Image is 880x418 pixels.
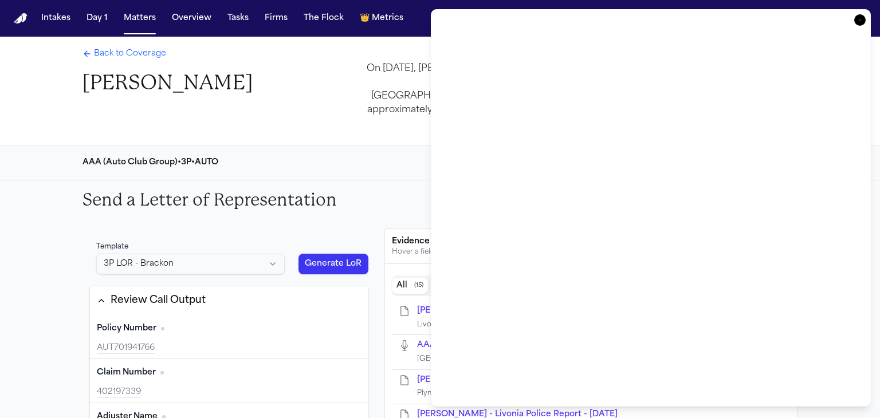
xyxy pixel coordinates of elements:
div: 402197339 [97,387,361,398]
div: Template [96,242,285,251]
div: Review Call Output [111,293,206,308]
button: All documents [392,278,428,294]
span: Livonia Police Department, 15050 Farmington Road, Livonia, MI 48154 [417,321,766,328]
button: Matters [119,8,160,29]
div: AAA (Auto Club Group) • 3P • AUTO [82,157,218,168]
span: No citation [161,327,164,330]
button: The Flock [299,8,348,29]
span: K. Bynum - FOIA Request to Livonia PD - 9.24.25 [417,376,643,384]
button: Open AAA Insurance Claim Initiation Call Transcript (08/06/2025 Accident, Livonia, MI) [417,340,783,351]
button: Open K. Bynum - Intake Summary - 8.8.25 [417,305,598,317]
div: Policy Number (required) [90,315,368,359]
img: Finch Logo [14,13,27,24]
button: Select LoR template [96,254,285,274]
iframe: LoR Preview [445,23,857,392]
button: Day 1 [82,8,112,29]
div: Evidence & Documents [392,236,790,247]
span: Policy Number [97,323,156,334]
button: Generate LoR [298,254,368,274]
button: crownMetrics [355,8,408,29]
div: AUT701941766 [97,342,361,354]
h1: [PERSON_NAME] [82,70,253,96]
button: Review Call Output [90,286,368,315]
button: Open K. Bynum - FOIA Request to Livonia PD - 9.24.25 [417,374,643,386]
span: Back to Coverage [94,48,166,60]
div: Claim Number (required) [90,359,368,403]
a: Back to Coverage [82,48,166,60]
h2: Send a Letter of Representation [82,190,337,210]
button: Related documents [428,278,483,294]
div: Hover a field on the left to jump here [392,247,790,257]
span: No citation [160,371,164,374]
span: Plymouth Rd. / Middlebelt Rd., Livonia, Michigan [417,390,583,397]
button: Review Details [426,152,512,173]
span: Claim Number [97,367,156,378]
button: Firms [260,8,292,29]
button: Tasks [223,8,253,29]
span: Plymouth Road at Middle Belt Road, Livonia, MI [417,356,747,362]
span: ( 15 ) [414,282,423,290]
button: Overview [167,8,216,29]
div: On [DATE], [PERSON_NAME] was a front-right passenger in a 2023 Nissan Rogue driven by her mother,... [357,62,797,117]
span: K. Bynum - Intake Summary - 8.8.25 [417,306,598,315]
button: Intakes [37,8,75,29]
a: Home [14,13,27,24]
span: AAA Insurance Claim Initiation Call Transcript (08/06/2025 Accident, Livonia, MI) [417,341,869,349]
